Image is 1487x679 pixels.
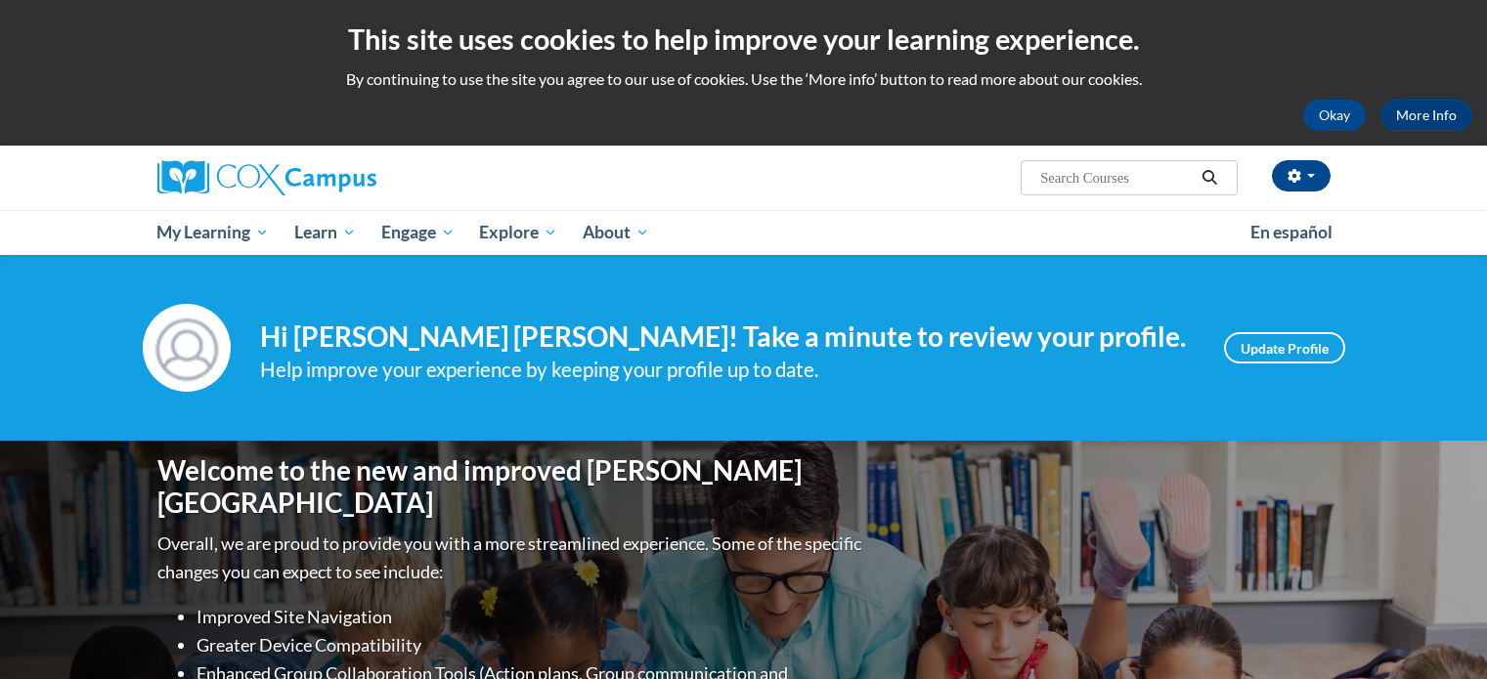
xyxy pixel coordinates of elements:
span: Explore [479,221,557,244]
input: Search Courses [1038,166,1195,190]
span: About [583,221,649,244]
span: Engage [381,221,455,244]
a: En español [1238,212,1345,253]
li: Greater Device Compatibility [197,631,866,659]
a: Explore [466,210,570,255]
a: Update Profile [1224,332,1345,363]
h1: Welcome to the new and improved [PERSON_NAME][GEOGRAPHIC_DATA] [157,454,866,520]
iframe: Button to launch messaging window [1409,601,1471,663]
img: Profile Image [143,304,231,392]
a: Cox Campus [157,160,529,195]
img: Cox Campus [157,160,376,195]
span: My Learning [156,221,269,244]
a: More Info [1380,100,1472,131]
a: My Learning [145,210,283,255]
a: Learn [282,210,369,255]
a: Engage [369,210,467,255]
button: Account Settings [1272,160,1331,191]
div: Main menu [128,210,1360,255]
button: Okay [1303,100,1366,131]
a: About [570,210,662,255]
h4: Hi [PERSON_NAME] [PERSON_NAME]! Take a minute to review your profile. [260,320,1195,354]
span: Learn [294,221,356,244]
span: En español [1250,222,1333,242]
p: By continuing to use the site you agree to our use of cookies. Use the ‘More info’ button to read... [15,68,1472,90]
button: Search [1195,166,1224,190]
h2: This site uses cookies to help improve your learning experience. [15,20,1472,59]
p: Overall, we are proud to provide you with a more streamlined experience. Some of the specific cha... [157,530,866,586]
li: Improved Site Navigation [197,603,866,631]
div: Help improve your experience by keeping your profile up to date. [260,354,1195,386]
